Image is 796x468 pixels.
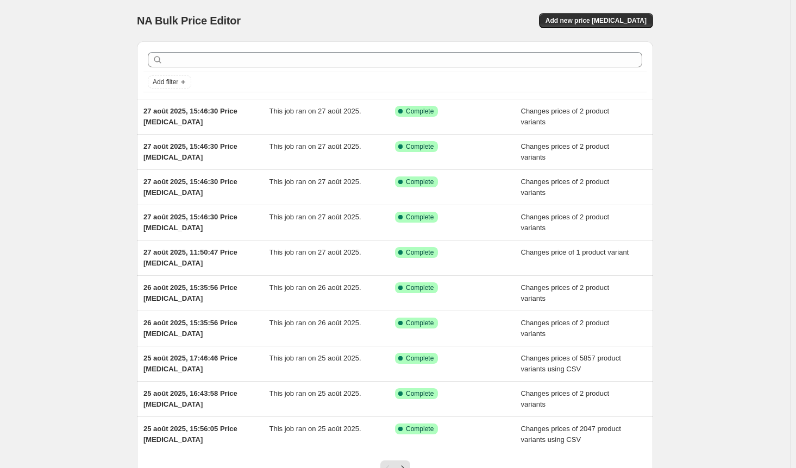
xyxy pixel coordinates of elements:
[269,283,361,292] span: This job ran on 26 août 2025.
[521,354,621,373] span: Changes prices of 5857 product variants using CSV
[143,248,237,267] span: 27 août 2025, 11:50:47 Price [MEDICAL_DATA]
[521,283,610,302] span: Changes prices of 2 product variants
[521,248,629,256] span: Changes price of 1 product variant
[521,319,610,338] span: Changes prices of 2 product variants
[143,283,237,302] span: 26 août 2025, 15:35:56 Price [MEDICAL_DATA]
[521,142,610,161] span: Changes prices of 2 product variants
[269,354,361,362] span: This job ran on 25 août 2025.
[143,213,237,232] span: 27 août 2025, 15:46:30 Price [MEDICAL_DATA]
[143,354,237,373] span: 25 août 2025, 17:46:46 Price [MEDICAL_DATA]
[406,425,434,433] span: Complete
[406,142,434,151] span: Complete
[521,389,610,408] span: Changes prices of 2 product variants
[406,213,434,222] span: Complete
[521,425,621,444] span: Changes prices of 2047 product variants using CSV
[406,107,434,116] span: Complete
[153,78,178,86] span: Add filter
[546,16,647,25] span: Add new price [MEDICAL_DATA]
[269,142,361,150] span: This job ran on 27 août 2025.
[269,248,361,256] span: This job ran on 27 août 2025.
[143,425,237,444] span: 25 août 2025, 15:56:05 Price [MEDICAL_DATA]
[406,248,434,257] span: Complete
[269,389,361,397] span: This job ran on 25 août 2025.
[406,389,434,398] span: Complete
[406,319,434,327] span: Complete
[269,213,361,221] span: This job ran on 27 août 2025.
[143,142,237,161] span: 27 août 2025, 15:46:30 Price [MEDICAL_DATA]
[143,319,237,338] span: 26 août 2025, 15:35:56 Price [MEDICAL_DATA]
[406,178,434,186] span: Complete
[521,178,610,197] span: Changes prices of 2 product variants
[406,283,434,292] span: Complete
[521,213,610,232] span: Changes prices of 2 product variants
[143,389,237,408] span: 25 août 2025, 16:43:58 Price [MEDICAL_DATA]
[406,354,434,363] span: Complete
[269,107,361,115] span: This job ran on 27 août 2025.
[521,107,610,126] span: Changes prices of 2 product variants
[148,75,191,88] button: Add filter
[539,13,653,28] button: Add new price [MEDICAL_DATA]
[143,107,237,126] span: 27 août 2025, 15:46:30 Price [MEDICAL_DATA]
[269,425,361,433] span: This job ran on 25 août 2025.
[269,178,361,186] span: This job ran on 27 août 2025.
[143,178,237,197] span: 27 août 2025, 15:46:30 Price [MEDICAL_DATA]
[269,319,361,327] span: This job ran on 26 août 2025.
[137,15,241,27] span: NA Bulk Price Editor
